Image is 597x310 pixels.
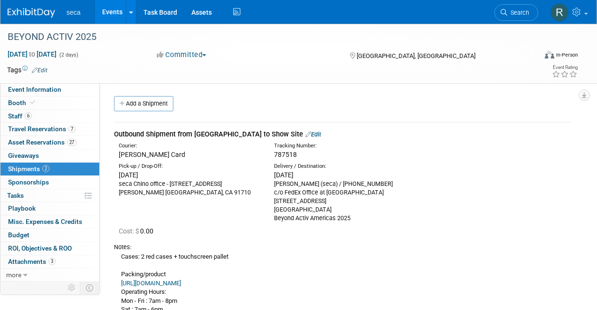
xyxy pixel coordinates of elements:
[119,227,140,235] span: Cost: $
[8,152,39,159] span: Giveaways
[0,123,99,136] a: Travel Reservations7
[305,131,321,138] a: Edit
[7,192,24,199] span: Tasks
[119,180,260,197] div: seca Chino office - [STREET_ADDRESS][PERSON_NAME] [GEOGRAPHIC_DATA], CA 91710
[274,170,415,180] div: [DATE]
[7,50,57,58] span: [DATE] [DATE]
[119,142,260,150] div: Courier:
[8,99,37,107] span: Booth
[30,100,35,105] i: Booth reservation complete
[8,218,82,225] span: Misc. Expenses & Credits
[274,142,454,150] div: Tracking Number:
[8,8,55,18] img: ExhibitDay
[114,243,571,252] div: Notes:
[495,49,578,64] div: Event Format
[119,150,260,159] div: [PERSON_NAME] Card
[32,67,47,74] a: Edit
[0,242,99,255] a: ROI, Objectives & ROO
[0,215,99,228] a: Misc. Expenses & Credits
[8,178,49,186] span: Sponsorships
[121,280,181,287] a: [URL][DOMAIN_NAME]
[8,138,76,146] span: Asset Reservations
[28,50,37,58] span: to
[0,149,99,162] a: Giveaways
[80,281,100,294] td: Toggle Event Tabs
[66,9,81,16] span: seca
[68,126,76,133] span: 7
[6,271,21,279] span: more
[119,163,260,170] div: Pick-up / Drop-Off:
[552,65,578,70] div: Event Rating
[550,3,569,21] img: Rachel Jordan
[25,112,32,119] span: 6
[0,229,99,242] a: Budget
[274,180,415,223] div: [PERSON_NAME] (seca) / [PHONE_NUMBER] c/o FedEx Office at [GEOGRAPHIC_DATA] [STREET_ADDRESS] [GEO...
[0,255,99,268] a: Attachments3
[0,136,99,149] a: Asset Reservations27
[67,139,76,146] span: 27
[274,163,415,170] div: Delivery / Destination:
[8,165,49,173] span: Shipments
[8,86,61,93] span: Event Information
[8,112,32,120] span: Staff
[357,52,475,59] span: [GEOGRAPHIC_DATA], [GEOGRAPHIC_DATA]
[0,97,99,109] a: Booth
[153,50,210,60] button: Committed
[58,52,78,58] span: (2 days)
[507,9,529,16] span: Search
[494,4,538,21] a: Search
[8,125,76,133] span: Travel Reservations
[0,176,99,189] a: Sponsorships
[8,204,36,212] span: Playbook
[0,189,99,202] a: Tasks
[556,51,578,58] div: In-Person
[0,83,99,96] a: Event Information
[114,96,173,111] a: Add a Shipment
[119,170,260,180] div: [DATE]
[274,151,297,158] span: 787518
[114,129,571,139] div: Outbound Shipment from [GEOGRAPHIC_DATA] to Show Site
[4,29,529,46] div: BEYOND ACTIV 2025
[0,163,99,175] a: Shipments2
[42,165,49,172] span: 2
[8,244,72,252] span: ROI, Objectives & ROO
[8,258,56,265] span: Attachments
[0,202,99,215] a: Playbook
[7,65,47,75] td: Tags
[119,227,157,235] span: 0.00
[8,231,29,239] span: Budget
[48,258,56,265] span: 3
[545,51,554,58] img: Format-Inperson.png
[0,269,99,281] a: more
[64,281,80,294] td: Personalize Event Tab Strip
[0,110,99,123] a: Staff6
